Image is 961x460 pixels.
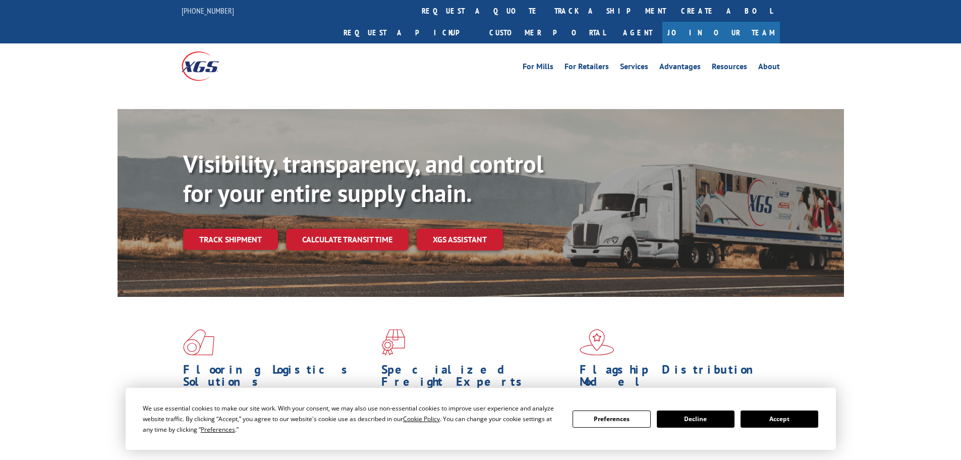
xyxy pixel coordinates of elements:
[417,229,503,250] a: XGS ASSISTANT
[381,329,405,355] img: xgs-icon-focused-on-flooring-red
[183,364,374,393] h1: Flooring Logistics Solutions
[662,22,780,43] a: Join Our Team
[573,411,650,428] button: Preferences
[336,22,482,43] a: Request a pickup
[381,364,572,393] h1: Specialized Freight Experts
[183,148,543,209] b: Visibility, transparency, and control for your entire supply chain.
[482,22,613,43] a: Customer Portal
[741,411,818,428] button: Accept
[286,229,409,250] a: Calculate transit time
[201,425,235,434] span: Preferences
[126,388,836,450] div: Cookie Consent Prompt
[758,63,780,74] a: About
[564,63,609,74] a: For Retailers
[580,364,770,393] h1: Flagship Distribution Model
[657,411,734,428] button: Decline
[659,63,701,74] a: Advantages
[183,329,214,355] img: xgs-icon-total-supply-chain-intelligence-red
[523,63,553,74] a: For Mills
[403,415,440,423] span: Cookie Policy
[620,63,648,74] a: Services
[182,6,234,16] a: [PHONE_NUMBER]
[183,229,278,250] a: Track shipment
[580,329,614,355] img: xgs-icon-flagship-distribution-model-red
[712,63,747,74] a: Resources
[143,403,560,435] div: We use essential cookies to make our site work. With your consent, we may also use non-essential ...
[613,22,662,43] a: Agent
